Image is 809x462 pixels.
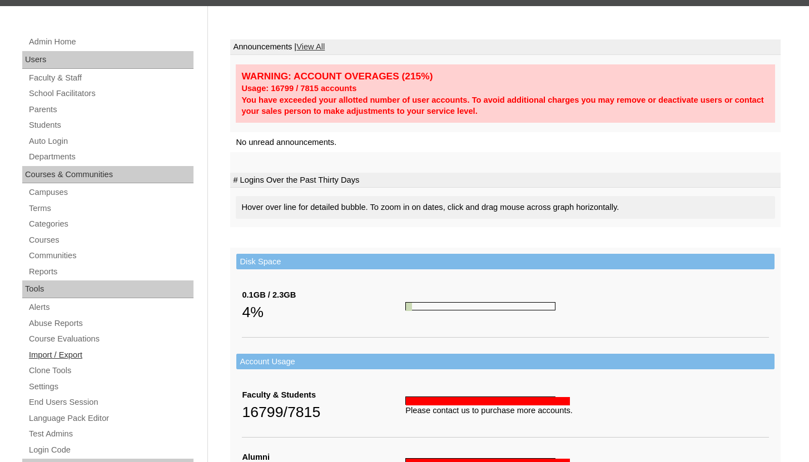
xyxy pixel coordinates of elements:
div: Hover over line for detailed bubble. To zoom in on dates, click and drag mouse across graph horiz... [236,196,775,219]
div: Tools [22,280,193,298]
a: End Users Session [28,395,193,409]
a: Admin Home [28,35,193,49]
td: No unread announcements. [230,132,781,153]
a: Course Evaluations [28,332,193,346]
div: 0.1GB / 2.3GB [242,289,405,301]
div: 16799/7815 [242,401,405,423]
strong: Usage: 16799 / 7815 accounts [241,84,356,93]
td: Account Usage [236,354,775,370]
a: Campuses [28,185,193,199]
a: Language Pack Editor [28,411,193,425]
div: WARNING: ACCOUNT OVERAGES (215%) [241,70,770,83]
a: Reports [28,265,193,279]
a: Departments [28,150,193,164]
a: Students [28,118,193,132]
td: # Logins Over the Past Thirty Days [230,173,781,188]
a: Auto Login [28,134,193,148]
a: Settings [28,380,193,394]
a: School Facilitators [28,87,193,101]
a: Test Admins [28,427,193,441]
a: Import / Export [28,348,193,362]
div: Faculty & Students [242,389,405,401]
td: Disk Space [236,254,775,270]
a: Login Code [28,443,193,457]
div: Please contact us to purchase more accounts. [405,405,769,416]
a: Courses [28,233,193,247]
a: Alerts [28,300,193,314]
a: Parents [28,103,193,117]
td: Announcements | [230,39,781,55]
div: Users [22,51,193,69]
div: 4% [242,301,405,323]
a: Clone Tools [28,364,193,378]
a: Communities [28,249,193,263]
a: Faculty & Staff [28,71,193,85]
a: Abuse Reports [28,317,193,330]
a: Categories [28,217,193,231]
a: Terms [28,202,193,215]
a: View All [296,42,325,51]
div: Courses & Communities [22,166,193,184]
div: You have exceeded your allotted number of user accounts. To avoid additional charges you may remo... [241,94,770,117]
